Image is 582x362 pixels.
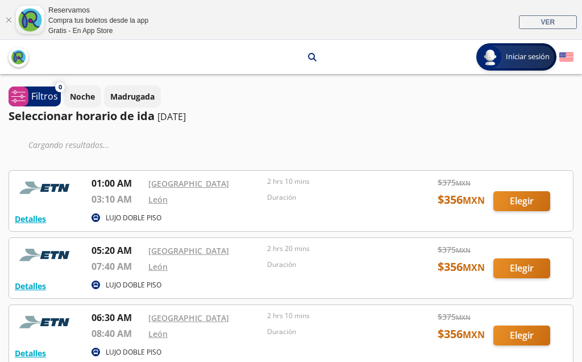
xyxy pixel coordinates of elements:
[148,261,168,272] a: León
[148,194,168,205] a: León
[64,85,101,108] button: Noche
[15,347,46,359] button: Detalles
[15,280,46,292] button: Detalles
[48,26,148,36] div: Gratis - En App Store
[59,83,62,92] span: 0
[28,139,110,150] em: Cargando resultados ...
[5,17,12,23] a: Cerrar
[541,18,555,26] span: VER
[48,15,148,26] div: Compra tus boletos desde la app
[106,280,161,290] p: LUJO DOBLE PISO
[519,15,577,29] a: VER
[104,85,161,108] button: Madrugada
[148,312,229,323] a: [GEOGRAPHIC_DATA]
[106,347,161,357] p: LUJO DOBLE PISO
[15,213,46,225] button: Detalles
[501,51,554,63] span: Iniciar sesión
[9,47,28,67] button: back
[148,245,229,256] a: [GEOGRAPHIC_DATA]
[559,50,573,64] button: English
[31,89,58,103] p: Filtros
[70,90,95,102] p: Noche
[106,213,161,223] p: LUJO DOBLE PISO
[148,178,229,189] a: [GEOGRAPHIC_DATA]
[110,90,155,102] p: Madrugada
[9,108,155,125] p: Seleccionar horario de ida
[185,51,266,63] p: [GEOGRAPHIC_DATA]
[9,87,61,106] button: 0Filtros
[48,5,148,16] div: Reservamos
[157,110,186,124] p: [DATE]
[280,51,300,63] p: León
[148,328,168,339] a: León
